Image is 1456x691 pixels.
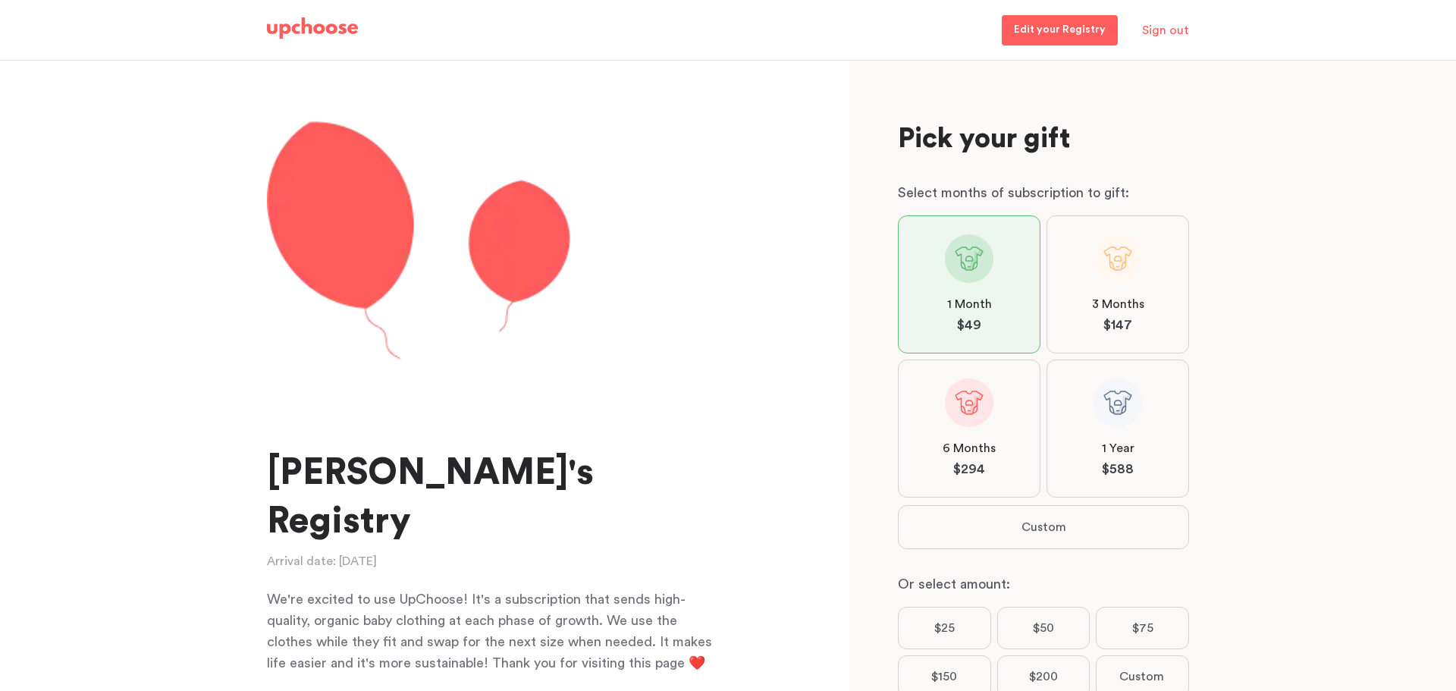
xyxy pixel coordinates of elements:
p: Sign out [1142,15,1189,46]
label: $25 [898,607,991,649]
label: $50 [997,607,1090,649]
p: Pick your gift [898,121,1189,158]
a: UpChoose [267,17,358,46]
label: $75 [1096,607,1189,649]
p: Or select amount: [898,573,1189,595]
span: 1 Year [1102,439,1134,457]
a: Edit your Registry [1002,15,1118,46]
span: $ 49 [957,316,981,335]
button: Custom [899,506,1188,548]
span: $ 588 [1102,460,1134,479]
span: 3 Months [1092,295,1144,313]
div: We're excited to use UpChoose! It's a subscription that sends high-quality, organic baby clothing... [267,589,716,674]
span: $ 147 [1103,316,1132,335]
p: Edit your Registry [1014,21,1106,39]
span: 6 Months [943,439,996,457]
img: Katie registry [267,121,570,360]
span: Custom [1119,667,1164,686]
p: Select months of subscription to gift: [898,182,1189,203]
img: UpChoose [267,17,358,39]
time: [DATE] [339,552,377,570]
span: 1 Month [947,295,992,313]
span: $ 294 [953,460,985,479]
p: Arrival date: [267,552,336,570]
h1: [PERSON_NAME]'s Registry [267,449,716,546]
